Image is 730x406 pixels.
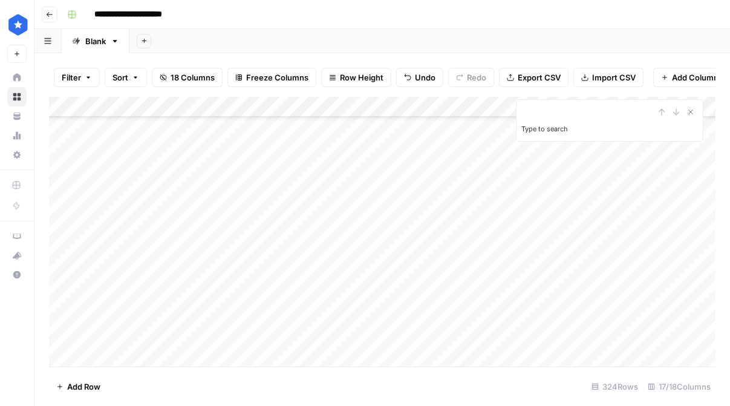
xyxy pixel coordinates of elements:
[672,71,719,83] span: Add Column
[573,68,644,87] button: Import CSV
[499,68,569,87] button: Export CSV
[105,68,147,87] button: Sort
[7,106,27,126] a: Your Data
[518,71,561,83] span: Export CSV
[112,71,128,83] span: Sort
[62,71,81,83] span: Filter
[467,71,486,83] span: Redo
[8,246,26,264] div: What's new?
[227,68,316,87] button: Freeze Columns
[62,29,129,53] a: Blank
[7,145,27,165] a: Settings
[587,377,643,396] div: 324 Rows
[171,71,215,83] span: 18 Columns
[653,68,726,87] button: Add Column
[321,68,391,87] button: Row Height
[7,14,29,36] img: ConsumerAffairs Logo
[340,71,383,83] span: Row Height
[7,126,27,145] a: Usage
[54,68,100,87] button: Filter
[7,68,27,87] a: Home
[415,71,435,83] span: Undo
[643,377,715,396] div: 17/18 Columns
[592,71,636,83] span: Import CSV
[7,265,27,284] button: Help + Support
[7,226,27,246] a: AirOps Academy
[448,68,494,87] button: Redo
[683,105,698,119] button: Close Search
[246,71,308,83] span: Freeze Columns
[7,246,27,265] button: What's new?
[521,125,568,133] label: Type to search
[7,10,27,40] button: Workspace: ConsumerAffairs
[49,377,108,396] button: Add Row
[396,68,443,87] button: Undo
[7,87,27,106] a: Browse
[85,35,106,47] div: Blank
[67,381,100,393] span: Add Row
[152,68,223,87] button: 18 Columns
